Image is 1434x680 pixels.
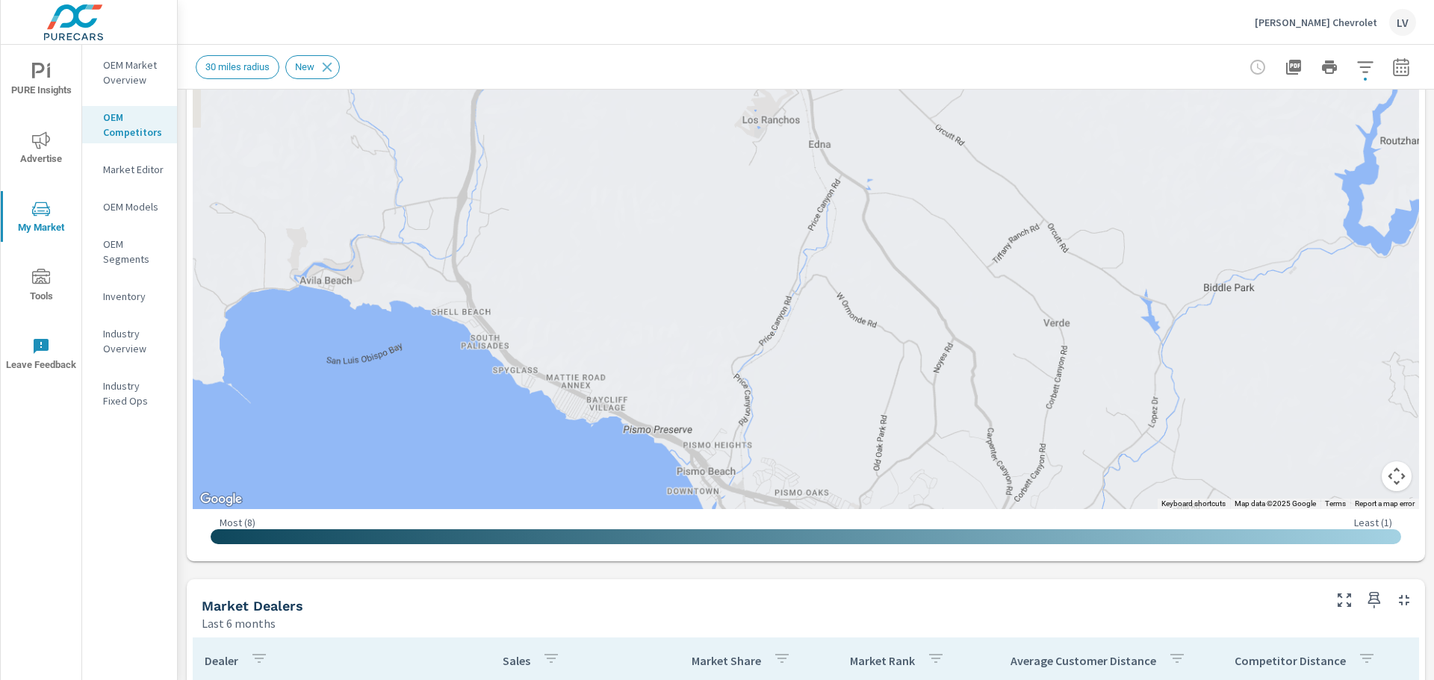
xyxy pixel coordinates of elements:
[1325,499,1346,508] a: Terms (opens in new tab)
[82,285,177,308] div: Inventory
[503,653,530,668] p: Sales
[103,110,165,140] p: OEM Competitors
[82,196,177,218] div: OEM Models
[850,653,915,668] p: Market Rank
[1382,461,1412,491] button: Map camera controls
[103,57,165,87] p: OEM Market Overview
[1255,16,1377,29] p: [PERSON_NAME] Chevrolet
[103,237,165,266] p: OEM Segments
[1314,52,1344,82] button: Print Report
[1392,588,1416,612] button: Minimize Widget
[202,598,303,614] h5: Market Dealers
[5,131,77,168] span: Advertise
[1011,653,1156,668] p: Average Customer Distance
[82,54,177,91] div: OEM Market Overview
[5,269,77,305] span: Tools
[82,106,177,143] div: OEM Competitors
[285,55,340,79] div: New
[1354,516,1392,529] p: Least ( 1 )
[103,289,165,304] p: Inventory
[103,378,165,408] p: Industry Fixed Ops
[103,162,165,177] p: Market Editor
[5,200,77,237] span: My Market
[103,326,165,356] p: Industry Overview
[5,63,77,99] span: PURE Insights
[1,45,81,388] div: nav menu
[82,322,177,360] div: Industry Overview
[220,516,255,529] p: Most ( 8 )
[1235,499,1316,508] span: Map data ©2025 Google
[1279,52,1309,82] button: "Export Report to PDF"
[1389,9,1416,36] div: LV
[1362,588,1386,612] span: Save this to your personalized report
[692,653,761,668] p: Market Share
[1161,499,1226,509] button: Keyboard shortcuts
[82,158,177,181] div: Market Editor
[196,61,279,72] span: 30 miles radius
[5,337,77,374] span: Leave Feedback
[205,653,238,668] p: Dealer
[196,490,246,509] a: Open this area in Google Maps (opens a new window)
[1235,653,1346,668] p: Competitor Distance
[1350,52,1380,82] button: Apply Filters
[202,614,276,632] p: Last 6 months
[286,61,323,72] span: New
[196,490,246,509] img: Google
[1386,52,1416,82] button: Select Date Range
[82,375,177,412] div: Industry Fixed Ops
[82,233,177,270] div: OEM Segments
[1355,499,1415,508] a: Report a map error
[1332,588,1356,612] button: Make Fullscreen
[103,199,165,214] p: OEM Models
